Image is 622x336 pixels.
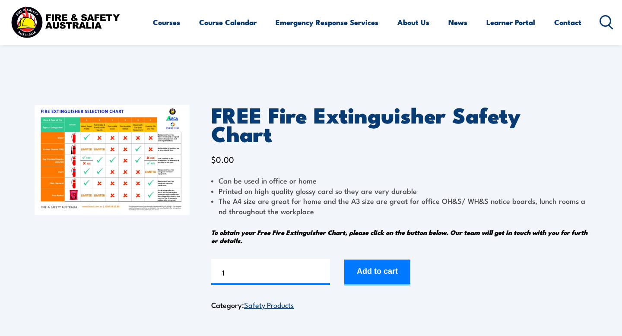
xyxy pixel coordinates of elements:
a: Emergency Response Services [276,11,378,34]
li: Printed on high quality glossy card so they are very durable [211,186,587,196]
h1: FREE Fire Extinguisher Safety Chart [211,105,587,142]
li: The A4 size are great for home and the A3 size are great for office OH&S/ WH&S notice boards, lun... [211,196,587,216]
a: Courses [153,11,180,34]
span: Category: [211,299,294,310]
a: News [448,11,467,34]
a: Contact [554,11,581,34]
input: Product quantity [211,259,330,285]
a: About Us [397,11,429,34]
a: Learner Portal [486,11,535,34]
a: Course Calendar [199,11,257,34]
span: $ [211,153,216,165]
a: Safety Products [244,299,294,310]
bdi: 0.00 [211,153,234,165]
button: Add to cart [344,260,410,285]
em: To obtain your Free Fire Extinguisher Chart, please click on the button below. Our team will get ... [211,227,587,245]
img: FREE Fire Extinguisher Safety Chart [35,105,190,215]
li: Can be used in office or home [211,175,587,185]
